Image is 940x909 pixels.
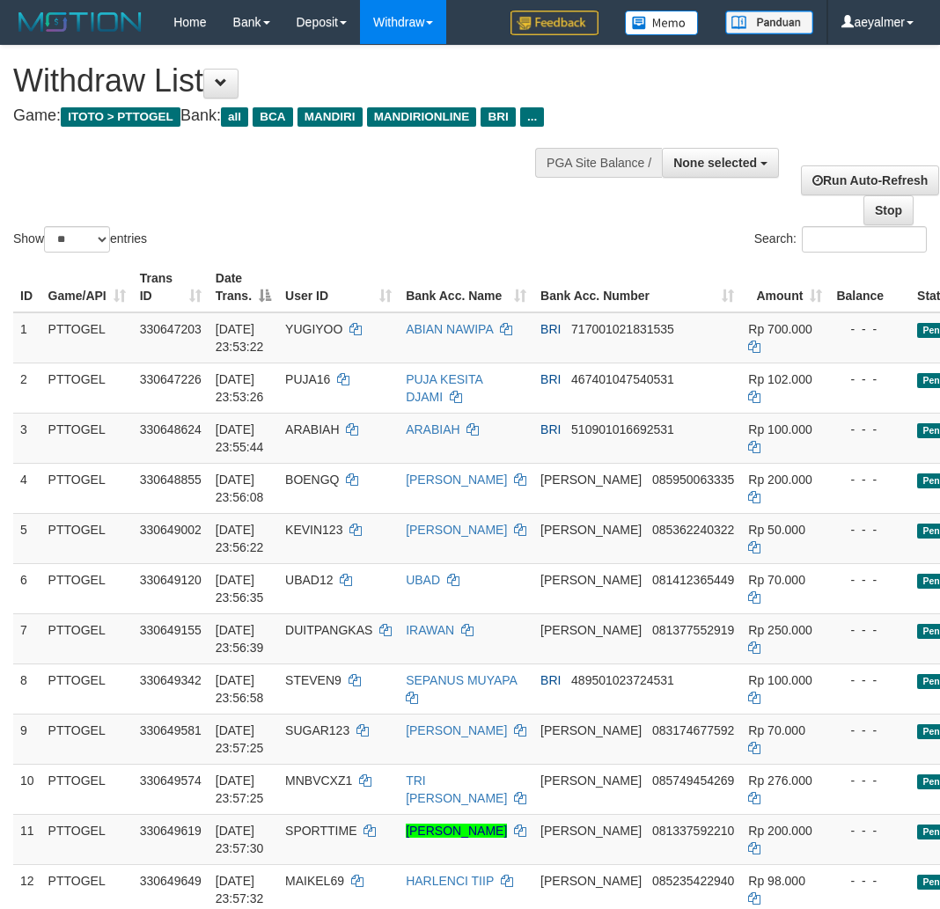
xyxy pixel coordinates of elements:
span: Rp 100.000 [748,673,811,687]
span: Rp 50.000 [748,523,805,537]
th: Date Trans.: activate to sort column descending [209,262,278,312]
span: Rp 200.000 [748,473,811,487]
label: Show entries [13,226,147,253]
span: [DATE] 23:57:32 [216,874,264,905]
span: Copy 467401047540531 to clipboard [571,372,674,386]
span: [PERSON_NAME] [540,773,642,788]
a: SEPANUS MUYAPA [406,673,517,687]
td: 6 [13,563,41,613]
td: PTTOGEL [41,663,133,714]
span: Copy 081337592210 to clipboard [652,824,734,838]
span: Rp 200.000 [748,824,811,838]
span: Copy 085950063335 to clipboard [652,473,734,487]
span: MAIKEL69 [285,874,344,888]
td: 1 [13,312,41,363]
div: - - - [836,521,903,539]
h4: Game: Bank: [13,107,609,125]
th: Amount: activate to sort column ascending [741,262,829,312]
td: PTTOGEL [41,413,133,463]
span: BRI [540,322,561,336]
img: MOTION_logo.png [13,9,147,35]
span: YUGIYOO [285,322,342,336]
span: SPORTTIME [285,824,356,838]
span: Copy 717001021831535 to clipboard [571,322,674,336]
span: 330649619 [140,824,202,838]
span: Rp 98.000 [748,874,805,888]
td: 4 [13,463,41,513]
span: 330648624 [140,422,202,436]
span: Copy 085235422940 to clipboard [652,874,734,888]
span: BRI [540,422,561,436]
span: [PERSON_NAME] [540,824,642,838]
img: Button%20Memo.svg [625,11,699,35]
span: 330649649 [140,874,202,888]
span: KEVIN123 [285,523,342,537]
span: [DATE] 23:57:25 [216,773,264,805]
input: Search: [802,226,927,253]
a: ARABIAH [406,422,459,436]
a: IRAWAN [406,623,454,637]
td: 10 [13,764,41,814]
span: None selected [673,156,757,170]
a: HARLENCI TIIP [406,874,494,888]
span: [DATE] 23:53:22 [216,322,264,354]
td: PTTOGEL [41,613,133,663]
span: BRI [540,673,561,687]
span: 330647203 [140,322,202,336]
th: Bank Acc. Name: activate to sort column ascending [399,262,533,312]
a: ABIAN NAWIPA [406,322,493,336]
span: 330649581 [140,723,202,737]
div: - - - [836,671,903,689]
span: MNBVCXZ1 [285,773,352,788]
th: Trans ID: activate to sort column ascending [133,262,209,312]
div: - - - [836,722,903,739]
span: 330649574 [140,773,202,788]
span: [PERSON_NAME] [540,523,642,537]
td: PTTOGEL [41,363,133,413]
span: [PERSON_NAME] [540,473,642,487]
a: PUJA KESITA DJAMI [406,372,482,404]
img: panduan.png [725,11,813,34]
td: PTTOGEL [41,563,133,613]
span: 330648855 [140,473,202,487]
td: PTTOGEL [41,513,133,563]
div: - - - [836,370,903,388]
span: MANDIRIONLINE [367,107,477,127]
a: [PERSON_NAME] [406,523,507,537]
label: Search: [754,226,927,253]
th: Game/API: activate to sort column ascending [41,262,133,312]
span: 330649120 [140,573,202,587]
span: Copy 081412365449 to clipboard [652,573,734,587]
div: PGA Site Balance / [535,148,662,178]
span: Copy 085362240322 to clipboard [652,523,734,537]
div: - - - [836,772,903,789]
span: [DATE] 23:55:44 [216,422,264,454]
span: Copy 081377552919 to clipboard [652,623,734,637]
span: 330649155 [140,623,202,637]
span: [PERSON_NAME] [540,573,642,587]
span: Rp 700.000 [748,322,811,336]
span: [DATE] 23:56:39 [216,623,264,655]
a: [PERSON_NAME] [406,824,507,838]
span: SUGAR123 [285,723,349,737]
select: Showentries [44,226,110,253]
span: all [221,107,248,127]
span: BOENGQ [285,473,339,487]
span: 330647226 [140,372,202,386]
span: Rp 70.000 [748,573,805,587]
td: PTTOGEL [41,714,133,764]
td: 11 [13,814,41,864]
span: [DATE] 23:56:08 [216,473,264,504]
span: Copy 085749454269 to clipboard [652,773,734,788]
span: 330649002 [140,523,202,537]
span: Copy 083174677592 to clipboard [652,723,734,737]
td: 9 [13,714,41,764]
span: STEVEN9 [285,673,341,687]
th: ID [13,262,41,312]
span: Copy 489501023724531 to clipboard [571,673,674,687]
span: 330649342 [140,673,202,687]
button: None selected [662,148,779,178]
a: Stop [863,195,914,225]
span: [DATE] 23:57:30 [216,824,264,855]
span: [DATE] 23:57:25 [216,723,264,755]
